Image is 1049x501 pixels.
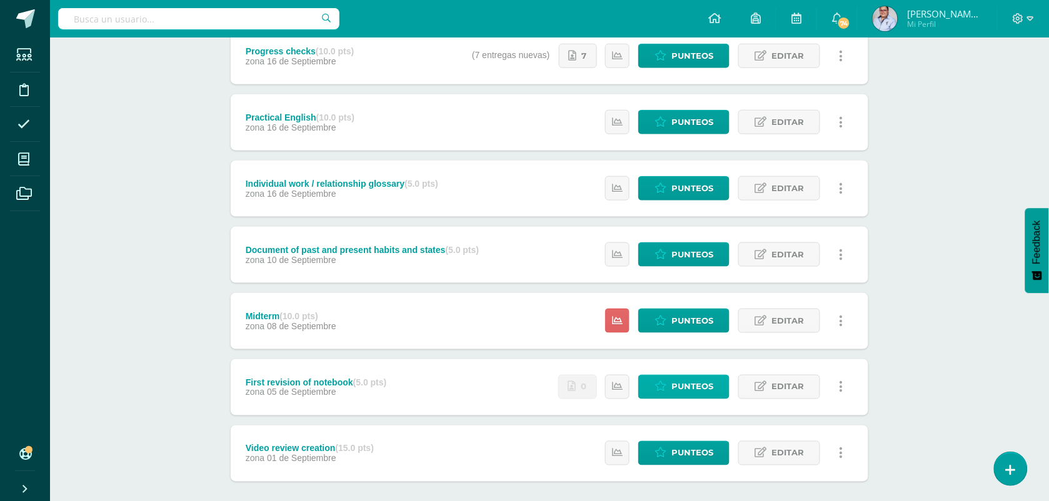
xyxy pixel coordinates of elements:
span: Editar [771,177,804,200]
a: Punteos [638,309,730,333]
span: 7 [582,44,587,67]
img: 2172985a76704d511378705c460d31b9.png [873,6,898,31]
strong: (10.0 pts) [316,46,354,56]
span: Editar [771,309,804,332]
button: Feedback - Mostrar encuesta [1025,208,1049,293]
div: First revision of notebook [246,377,387,387]
strong: (5.0 pts) [446,245,479,255]
span: 74 [837,16,851,30]
span: 01 de Septiembre [267,454,336,464]
strong: (5.0 pts) [353,377,387,387]
span: Punteos [671,111,713,134]
strong: (10.0 pts) [279,311,318,321]
span: Punteos [671,44,713,67]
span: zona [246,321,264,331]
div: Practical English [246,112,354,122]
span: zona [246,189,264,199]
a: Punteos [638,176,730,201]
span: 16 de Septiembre [267,189,336,199]
span: Feedback [1031,221,1043,264]
input: Busca un usuario... [58,8,339,29]
strong: (10.0 pts) [316,112,354,122]
span: Mi Perfil [907,19,982,29]
span: 16 de Septiembre [267,56,336,66]
span: zona [246,454,264,464]
span: 10 de Septiembre [267,255,336,265]
span: Editar [771,442,804,465]
span: Editar [771,375,804,399]
span: zona [246,387,264,397]
span: 16 de Septiembre [267,122,336,132]
span: Punteos [671,177,713,200]
a: Punteos [638,242,730,267]
div: Individual work / relationship glossary [246,179,438,189]
span: zona [246,122,264,132]
strong: (5.0 pts) [404,179,438,189]
span: 0 [581,375,587,399]
span: Punteos [671,243,713,266]
a: Punteos [638,44,730,68]
div: Document of past and present habits and states [246,245,479,255]
span: 05 de Septiembre [267,387,336,397]
span: zona [246,56,264,66]
a: 7 [559,44,597,68]
span: [PERSON_NAME] de los [PERSON_NAME] [907,7,982,20]
div: Video review creation [246,444,374,454]
a: No se han realizado entregas [558,375,597,399]
a: Punteos [638,110,730,134]
span: Editar [771,44,804,67]
div: Midterm [246,311,336,321]
span: 08 de Septiembre [267,321,336,331]
a: Punteos [638,441,730,465]
span: Punteos [671,442,713,465]
span: Editar [771,243,804,266]
span: zona [246,255,264,265]
div: Progress checks [246,46,354,56]
span: Editar [771,111,804,134]
a: Punteos [638,375,730,399]
span: Punteos [671,309,713,332]
strong: (15.0 pts) [336,444,374,454]
span: Punteos [671,375,713,399]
